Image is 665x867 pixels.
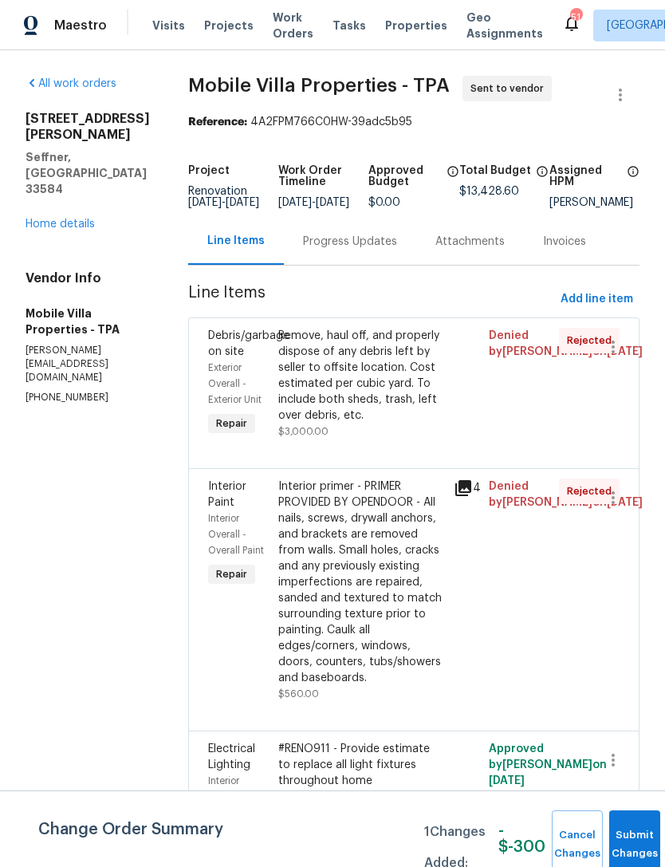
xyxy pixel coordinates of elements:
div: Line Items [207,233,265,249]
span: [DATE] [278,197,312,208]
span: Approved by [PERSON_NAME] on [489,743,607,786]
div: Interior primer - PRIMER PROVIDED BY OPENDOOR - All nails, screws, drywall anchors, and brackets ... [278,479,444,686]
span: - [278,197,349,208]
span: Cancel Changes [560,826,595,863]
p: [PHONE_NUMBER] [26,391,150,404]
span: Projects [204,18,254,33]
span: Tasks [332,20,366,31]
b: Reference: [188,116,247,128]
span: Interior Overall - Overall Paint [208,514,264,555]
span: Interior Paint [208,481,246,508]
span: $3,000.00 [278,427,329,436]
button: Add line item [554,285,639,314]
div: 4A2FPM766C0HW-39adc5b95 [188,114,639,130]
h5: Assigned HPM [549,165,622,187]
span: Visits [152,18,185,33]
span: Sent to vendor [470,81,550,97]
span: Debris/garbage on site [208,330,289,357]
span: The total cost of line items that have been approved by both Opendoor and the Trade Partner. This... [447,165,459,197]
div: #RENO911 - Provide estimate to replace all light fixtures throughout home [278,741,444,789]
span: Repair [210,416,254,432]
h5: Project [188,165,230,176]
span: Submit Changes [617,826,652,863]
span: Exterior Overall - Exterior Unit [208,363,262,404]
span: Add line item [561,290,633,309]
h5: Work Order Timeline [278,165,368,187]
span: Electrical Lighting [208,743,255,770]
div: 51 [570,10,581,26]
span: $13,428.60 [459,186,519,197]
a: Home details [26,219,95,230]
span: - [188,197,259,208]
span: The hpm assigned to this work order. [627,165,639,197]
span: [DATE] [316,197,349,208]
div: Remove, haul off, and properly dispose of any debris left by seller to offsite location. Cost est... [278,328,444,424]
span: Denied by [PERSON_NAME] on [489,481,643,508]
span: $560.00 [278,689,319,699]
a: All work orders [26,78,116,89]
div: Attachments [435,234,505,250]
span: [DATE] [188,197,222,208]
h5: Seffner, [GEOGRAPHIC_DATA] 33584 [26,149,150,197]
span: $0.00 [368,197,400,208]
span: Repair [210,566,254,582]
span: Rejected [567,333,618,349]
h4: Vendor Info [26,270,150,286]
span: The total cost of line items that have been proposed by Opendoor. This sum includes line items th... [536,165,549,186]
p: [PERSON_NAME][EMAIL_ADDRESS][DOMAIN_NAME] [26,344,150,384]
span: Work Orders [273,10,313,41]
span: Line Items [188,285,554,314]
span: Interior Overall - Lighting [208,776,246,818]
h5: Total Budget [459,165,531,176]
div: Invoices [543,234,586,250]
span: Maestro [54,18,107,33]
span: Geo Assignments [466,10,543,41]
div: Progress Updates [303,234,397,250]
h5: Mobile Villa Properties - TPA [26,305,150,337]
span: Renovation [188,186,259,208]
div: [PERSON_NAME] [549,197,639,208]
span: Rejected [567,483,618,499]
span: Denied by [PERSON_NAME] on [489,330,643,357]
span: [DATE] [489,775,525,786]
div: 4 [454,479,479,498]
h5: Approved Budget [368,165,441,187]
span: Properties [385,18,447,33]
span: Mobile Villa Properties - TPA [188,76,450,95]
h2: [STREET_ADDRESS][PERSON_NAME] [26,111,150,143]
span: [DATE] [226,197,259,208]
